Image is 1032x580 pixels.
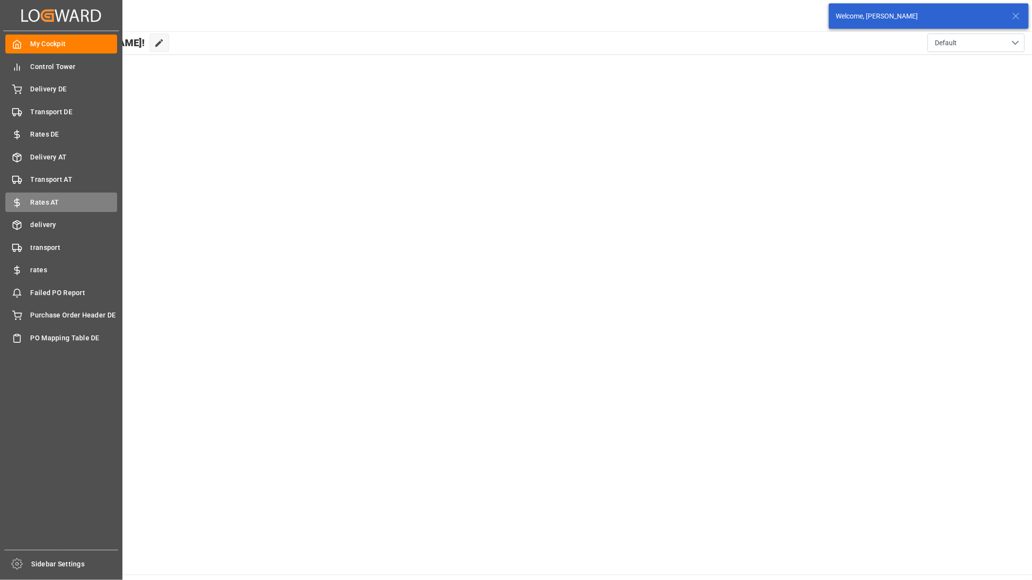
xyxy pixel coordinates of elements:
span: Transport AT [31,175,118,185]
a: delivery [5,215,117,234]
span: Failed PO Report [31,288,118,298]
span: Delivery AT [31,152,118,162]
a: PO Mapping Table DE [5,328,117,347]
a: transport [5,238,117,257]
div: Welcome, [PERSON_NAME] [836,11,1003,21]
a: Transport DE [5,102,117,121]
span: Hello [PERSON_NAME]! [40,34,145,52]
a: Transport AT [5,170,117,189]
a: rates [5,261,117,280]
button: open menu [928,34,1025,52]
a: Failed PO Report [5,283,117,302]
span: Purchase Order Header DE [31,310,118,320]
a: Rates DE [5,125,117,144]
span: Delivery DE [31,84,118,94]
span: Rates DE [31,129,118,140]
a: Control Tower [5,57,117,76]
a: Purchase Order Header DE [5,306,117,325]
span: Sidebar Settings [32,559,119,569]
span: My Cockpit [31,39,118,49]
span: PO Mapping Table DE [31,333,118,343]
a: My Cockpit [5,35,117,53]
span: delivery [31,220,118,230]
span: rates [31,265,118,275]
a: Delivery AT [5,147,117,166]
span: Rates AT [31,197,118,208]
span: Transport DE [31,107,118,117]
a: Rates AT [5,193,117,211]
span: Control Tower [31,62,118,72]
span: transport [31,243,118,253]
span: Default [935,38,957,48]
a: Delivery DE [5,80,117,99]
